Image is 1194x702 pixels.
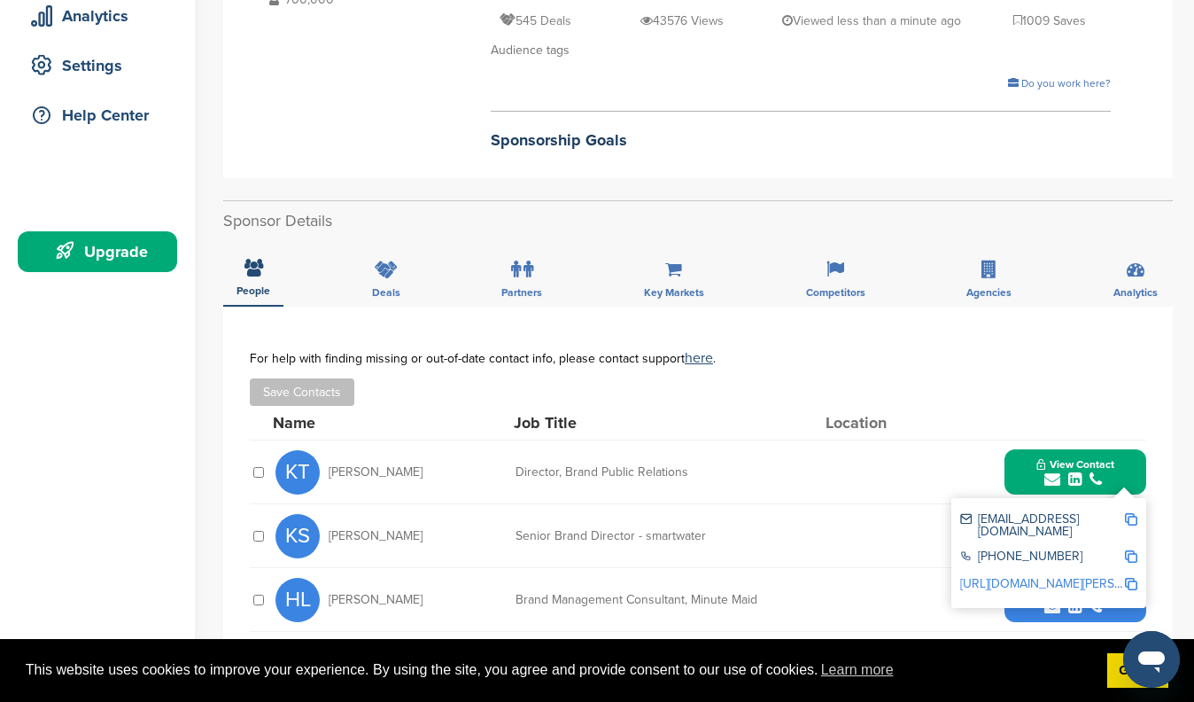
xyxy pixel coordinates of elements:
[514,415,779,431] div: Job Title
[1021,77,1111,90] span: Do you work here?
[329,466,423,479] span: [PERSON_NAME]
[250,378,354,406] button: Save Contacts
[273,415,468,431] div: Name
[27,50,177,82] div: Settings
[806,287,865,298] span: Competitors
[1113,287,1158,298] span: Analytics
[826,415,958,431] div: Location
[685,349,713,367] a: here
[329,594,423,606] span: [PERSON_NAME]
[1011,637,1141,690] button: Unlock Contact
[372,287,400,298] span: Deals
[501,287,542,298] span: Partners
[960,513,1124,538] div: [EMAIL_ADDRESS][DOMAIN_NAME]
[491,129,1111,152] h2: Sponsorship Goals
[1125,550,1137,563] img: Copy
[236,285,270,296] span: People
[275,450,320,495] span: KT
[1008,77,1111,90] a: Do you work here?
[640,10,724,32] p: 43576 Views
[960,576,1176,591] a: [URL][DOMAIN_NAME][PERSON_NAME]
[18,45,177,86] a: Settings
[1013,10,1086,32] p: 1009 Saves
[500,10,571,32] p: 545 Deals
[275,578,320,622] span: HL
[818,657,896,683] a: learn more about cookies
[27,99,177,131] div: Help Center
[250,351,1146,365] div: For help with finding missing or out-of-date contact info, please contact support .
[1123,631,1180,688] iframe: Button to launch messaging window
[27,236,177,268] div: Upgrade
[329,530,423,542] span: [PERSON_NAME]
[1015,446,1136,499] button: View Contact
[18,231,177,272] a: Upgrade
[644,287,704,298] span: Key Markets
[275,514,320,558] span: KS
[516,594,781,606] div: Brand Management Consultant, Minute Maid
[960,550,1124,565] div: [PHONE_NUMBER]
[1036,458,1114,471] span: View Contact
[1125,578,1137,590] img: Copy
[1125,513,1137,526] img: Copy
[18,95,177,136] a: Help Center
[516,466,781,479] div: Director, Brand Public Relations
[966,287,1012,298] span: Agencies
[1107,653,1168,689] a: dismiss cookie message
[223,209,1173,233] h2: Sponsor Details
[26,657,1093,683] span: This website uses cookies to improve your experience. By using the site, you agree and provide co...
[782,10,961,32] p: Viewed less than a minute ago
[516,530,781,542] div: Senior Brand Director - smartwater
[491,41,1111,60] div: Audience tags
